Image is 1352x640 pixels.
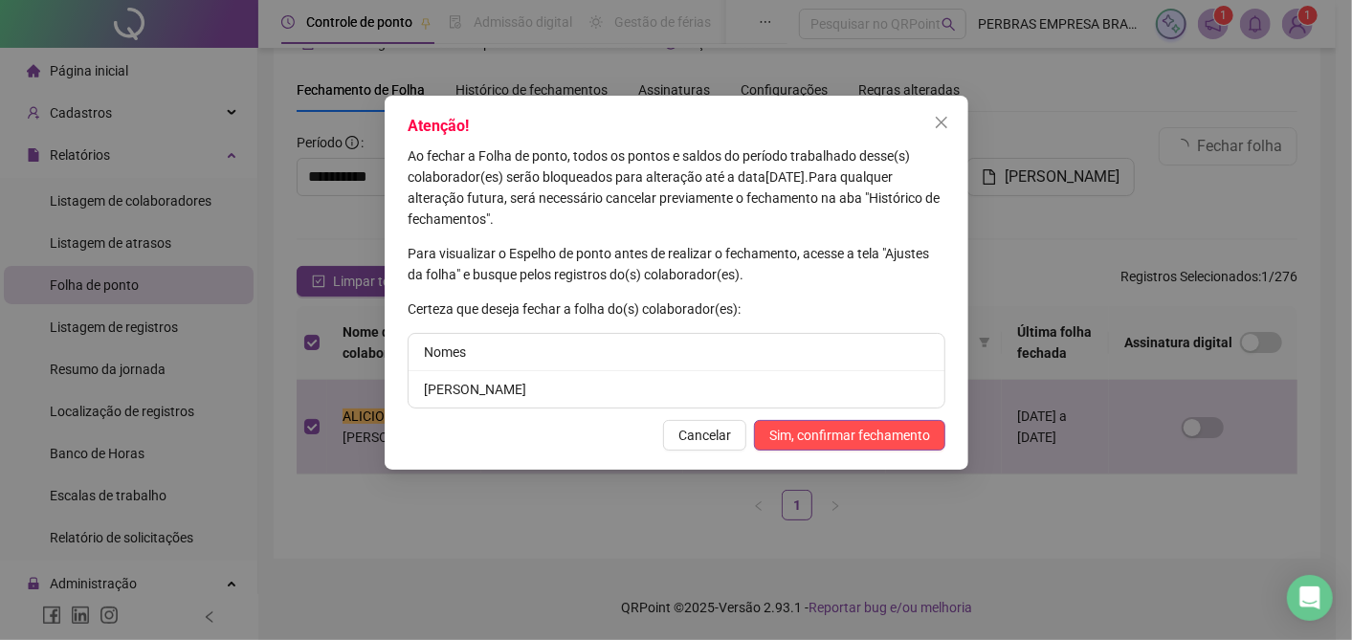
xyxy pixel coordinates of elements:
span: Cancelar [678,425,731,446]
div: Open Intercom Messenger [1287,575,1333,621]
button: Sim, confirmar fechamento [754,420,945,451]
span: Certeza que deseja fechar a folha do(s) colaborador(es): [408,301,741,317]
span: Atenção! [408,117,469,135]
span: Ao fechar a Folha de ponto, todos os pontos e saldos do período trabalhado desse(s) colaborador(e... [408,148,910,185]
button: Cancelar [663,420,746,451]
span: close [934,115,949,130]
button: Close [926,107,957,138]
p: [DATE] . [408,145,945,230]
span: Sim, confirmar fechamento [769,425,930,446]
li: [PERSON_NAME] [409,371,944,408]
span: Para visualizar o Espelho de ponto antes de realizar o fechamento, acesse a tela "Ajustes da folh... [408,246,929,282]
span: Para qualquer alteração futura, será necessário cancelar previamente o fechamento na aba "Históri... [408,169,940,227]
span: Nomes [424,344,466,360]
